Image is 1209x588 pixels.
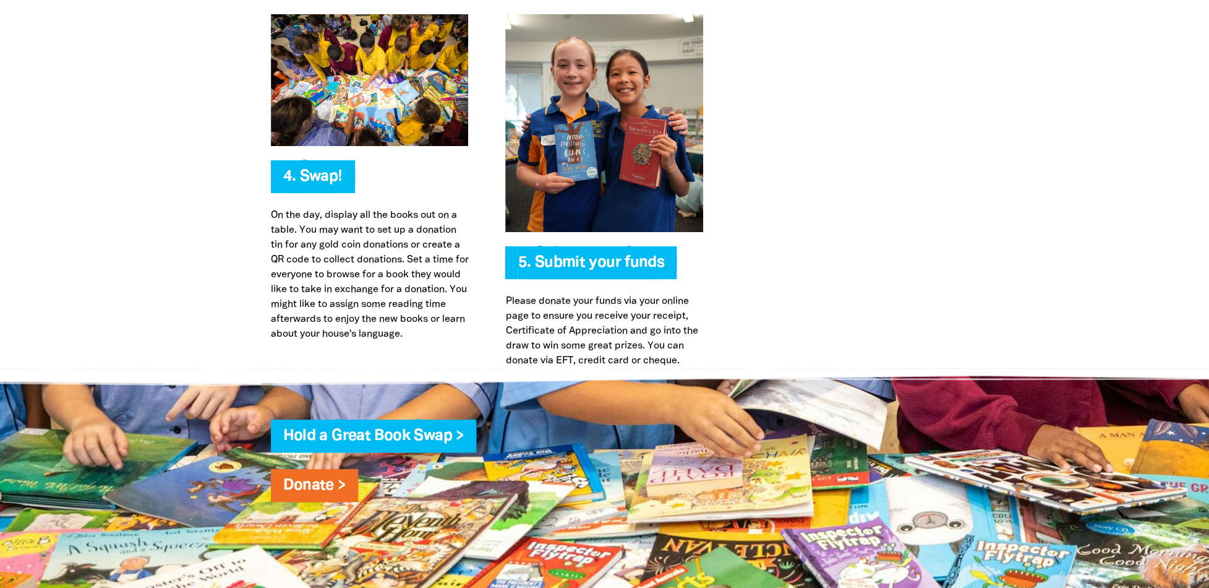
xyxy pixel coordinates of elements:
img: Swap! [271,14,469,146]
span: 5. Submit your funds [518,256,664,279]
span: 4. Swap! [283,170,343,193]
p: Please donate your funds via your online page to ensure you receive your receipt, Certificate of ... [505,294,703,368]
a: Donate > [283,478,346,493]
img: Submit your funds [505,14,703,232]
a: Hold a Great Book Swap > [283,429,464,443]
p: On the day, display all the books out on a table. You may want to set up a donation tin for any g... [271,208,469,342]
